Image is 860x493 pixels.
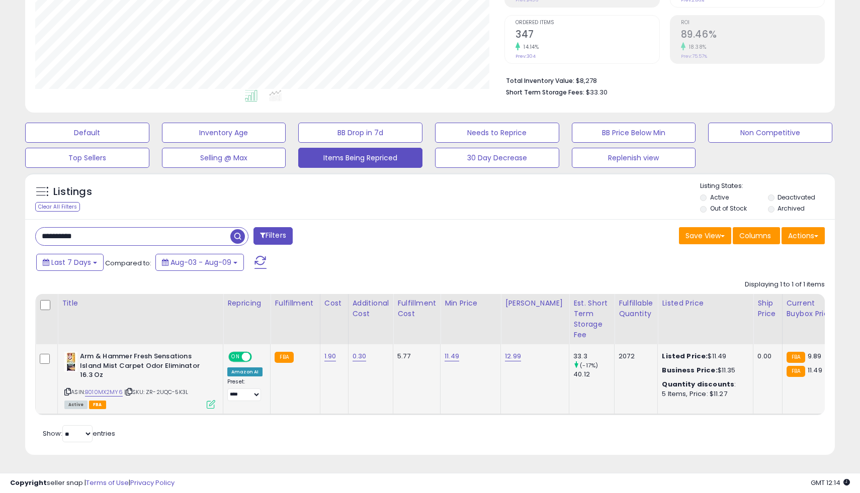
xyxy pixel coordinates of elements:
div: 5.77 [397,352,433,361]
small: FBA [787,366,805,377]
span: Columns [739,231,771,241]
div: : [662,380,745,389]
button: Default [25,123,149,143]
div: seller snap | | [10,478,175,488]
span: 11.49 [808,365,822,375]
span: 9.89 [808,351,822,361]
a: 1.90 [324,351,336,361]
strong: Copyright [10,478,47,487]
button: Selling @ Max [162,148,286,168]
a: 11.49 [445,351,459,361]
div: Clear All Filters [35,202,80,212]
div: Fulfillment [275,298,315,309]
div: 40.12 [573,370,614,379]
img: 41hM-h2vAvL._SL40_.jpg [64,352,77,372]
div: Ship Price [757,298,778,319]
button: Actions [782,227,825,244]
div: Additional Cost [353,298,389,319]
a: 12.99 [505,351,521,361]
div: $11.35 [662,366,745,375]
span: $33.30 [586,87,608,97]
div: $11.49 [662,352,745,361]
div: Fulfillable Quantity [619,298,653,319]
button: Items Being Repriced [298,148,422,168]
h2: 89.46% [681,29,824,42]
span: 2025-08-17 12:14 GMT [811,478,850,487]
b: Arm & Hammer Fresh Sensations Island Mist Carpet Odor Eliminator 16.3 Oz [80,352,202,382]
a: Terms of Use [86,478,129,487]
span: Last 7 Days [51,257,91,267]
button: Aug-03 - Aug-09 [155,254,244,271]
b: Listed Price: [662,351,708,361]
button: BB Drop in 7d [298,123,422,143]
b: Quantity discounts [662,379,734,389]
small: 18.38% [685,43,707,51]
span: ROI [681,20,824,26]
small: FBA [275,352,293,363]
button: 30 Day Decrease [435,148,559,168]
span: OFF [250,353,267,361]
button: Filters [253,227,293,245]
label: Deactivated [778,193,815,202]
button: Save View [679,227,731,244]
small: Prev: 75.57% [681,53,707,59]
span: Compared to: [105,258,151,268]
label: Active [710,193,729,202]
small: FBA [787,352,805,363]
p: Listing States: [700,181,834,191]
div: 33.3 [573,352,614,361]
button: Top Sellers [25,148,149,168]
span: | SKU: ZR-2UQC-5K3L [124,388,188,396]
div: Est. Short Term Storage Fee [573,298,610,340]
div: Title [62,298,219,309]
div: Preset: [227,378,263,401]
div: 2072 [619,352,650,361]
div: 0.00 [757,352,774,361]
a: 0.30 [353,351,367,361]
div: Min Price [445,298,496,309]
div: Current Buybox Price [787,298,838,319]
a: Privacy Policy [130,478,175,487]
div: Repricing [227,298,266,309]
span: Show: entries [43,429,115,438]
label: Archived [778,204,805,213]
span: Ordered Items [515,20,659,26]
small: Prev: 304 [515,53,536,59]
span: All listings currently available for purchase on Amazon [64,401,88,409]
h5: Listings [53,185,92,199]
b: Total Inventory Value: [506,76,574,85]
div: ASIN: [64,352,215,408]
button: Needs to Reprice [435,123,559,143]
div: 5 Items, Price: $11.27 [662,389,745,399]
li: $8,278 [506,74,817,86]
div: Listed Price [662,298,749,309]
div: Amazon AI [227,367,263,376]
label: Out of Stock [710,204,747,213]
button: Replenish view [572,148,696,168]
div: Cost [324,298,344,309]
div: [PERSON_NAME] [505,298,565,309]
button: Non Competitive [708,123,832,143]
div: Fulfillment Cost [397,298,436,319]
b: Short Term Storage Fees: [506,88,584,96]
button: Last 7 Days [36,254,104,271]
small: 14.14% [520,43,539,51]
span: FBA [89,401,106,409]
span: ON [229,353,242,361]
button: Inventory Age [162,123,286,143]
button: Columns [733,227,780,244]
b: Business Price: [662,365,717,375]
div: Displaying 1 to 1 of 1 items [745,280,825,289]
button: BB Price Below Min [572,123,696,143]
a: B010MX2MY6 [85,388,123,397]
small: (-17%) [580,361,598,369]
span: Aug-03 - Aug-09 [170,257,231,267]
h2: 347 [515,29,659,42]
